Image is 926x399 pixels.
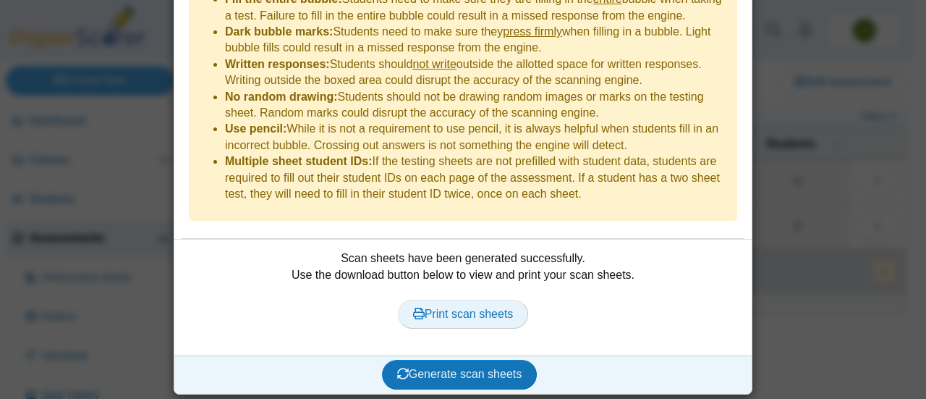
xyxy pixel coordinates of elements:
div: Scan sheets have been generated successfully. Use the download button below to view and print you... [182,251,744,345]
b: Multiple sheet student IDs: [225,155,373,167]
li: Students need to make sure they when filling in a bubble. Light bubble fills could result in a mi... [225,24,730,56]
b: No random drawing: [225,91,338,103]
li: Students should not be drawing random images or marks on the testing sheet. Random marks could di... [225,89,730,122]
b: Dark bubble marks: [225,25,333,38]
u: not write [412,58,456,70]
li: If the testing sheets are not prefilled with student data, students are required to fill out thei... [225,154,730,202]
li: Students should outside the allotted space for written responses. Writing outside the boxed area ... [225,56,730,89]
b: Written responses: [225,58,330,70]
u: press firmly [503,25,562,38]
a: Print scan sheets [398,300,529,329]
button: Generate scan sheets [382,360,538,389]
li: While it is not a requirement to use pencil, it is always helpful when students fill in an incorr... [225,121,730,154]
span: Generate scan sheets [397,368,522,380]
span: Print scan sheets [413,308,514,320]
b: Use pencil: [225,122,286,135]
